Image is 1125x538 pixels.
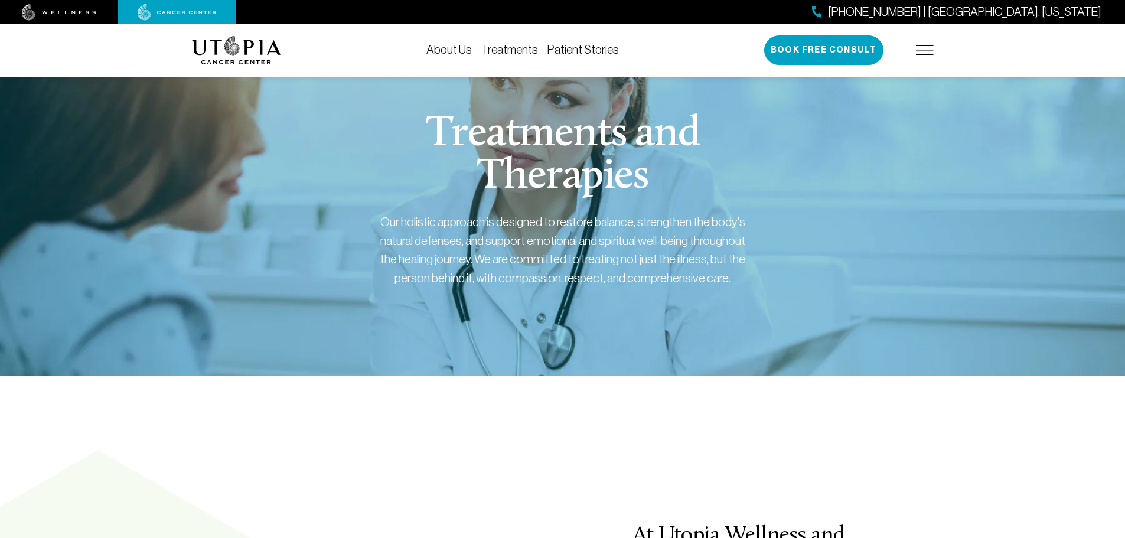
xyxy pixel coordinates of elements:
a: [PHONE_NUMBER] | [GEOGRAPHIC_DATA], [US_STATE] [812,4,1101,21]
img: cancer center [138,4,217,21]
div: Our holistic approach is designed to restore balance, strengthen the body's natural defenses, and... [380,213,746,287]
button: Book Free Consult [764,35,883,65]
img: wellness [22,4,96,21]
a: Patient Stories [547,43,619,56]
a: About Us [426,43,472,56]
a: Treatments [481,43,538,56]
img: icon-hamburger [916,45,934,55]
span: [PHONE_NUMBER] | [GEOGRAPHIC_DATA], [US_STATE] [828,4,1101,21]
h1: Treatments and Therapies [337,113,788,198]
img: logo [192,36,281,64]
